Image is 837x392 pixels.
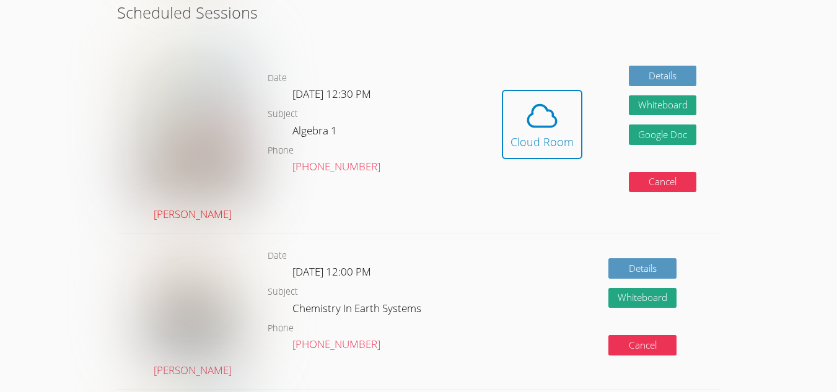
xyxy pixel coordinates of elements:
a: [PHONE_NUMBER] [292,337,380,351]
dt: Phone [268,321,294,336]
img: avatar.png [136,243,249,356]
button: Cancel [629,172,697,193]
a: [PHONE_NUMBER] [292,159,380,173]
dt: Date [268,248,287,264]
span: [DATE] 12:30 PM [292,87,371,101]
dt: Subject [268,107,298,122]
button: Whiteboard [629,95,697,116]
dd: Algebra 1 [292,122,340,143]
a: Details [629,66,697,86]
dd: Chemistry In Earth Systems [292,300,424,321]
dt: Subject [268,284,298,300]
a: [PERSON_NAME] [136,43,249,224]
a: Google Doc [629,124,697,145]
button: Cancel [608,335,677,355]
div: Cloud Room [511,133,574,150]
a: Details [608,258,677,279]
button: Whiteboard [608,288,677,308]
span: [DATE] 12:00 PM [292,264,371,279]
button: Cloud Room [502,90,582,159]
dt: Phone [268,143,294,159]
h2: Scheduled Sessions [117,1,720,24]
dt: Date [268,71,287,86]
img: sarah.png [136,43,249,200]
a: [PERSON_NAME] [136,243,249,380]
